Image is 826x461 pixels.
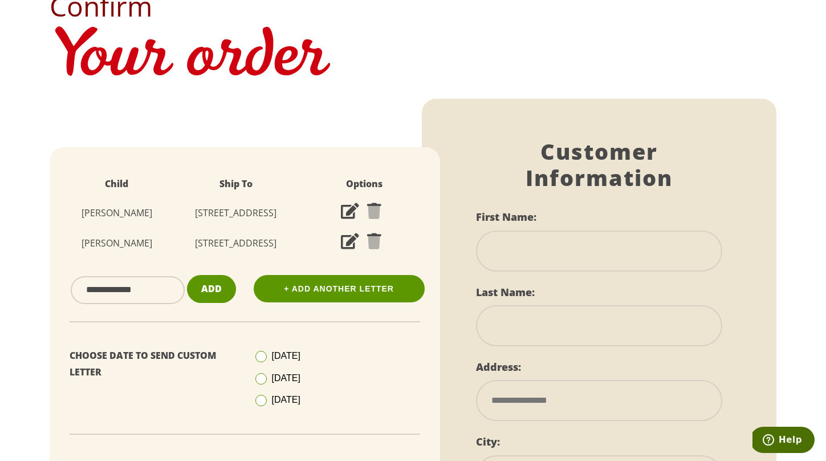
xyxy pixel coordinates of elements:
label: Address: [476,360,521,374]
label: City: [476,435,500,448]
td: [PERSON_NAME] [61,228,172,258]
p: Choose Date To Send Custom Letter [70,347,236,381]
label: Last Name: [476,285,535,299]
h1: Customer Information [476,139,722,191]
a: + Add Another Letter [254,275,425,302]
span: [DATE] [272,351,300,361]
span: [DATE] [272,373,300,383]
th: Child [61,170,172,198]
h1: Your order [50,20,776,99]
label: First Name: [476,210,536,224]
td: [PERSON_NAME] [61,198,172,228]
button: Add [187,275,236,303]
td: [STREET_ADDRESS] [172,198,300,228]
span: [DATE] [272,395,300,405]
td: [STREET_ADDRESS] [172,228,300,258]
iframe: Opens a widget where you can find more information [752,427,815,455]
span: Add [201,282,222,295]
th: Options [300,170,429,198]
th: Ship To [172,170,300,198]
